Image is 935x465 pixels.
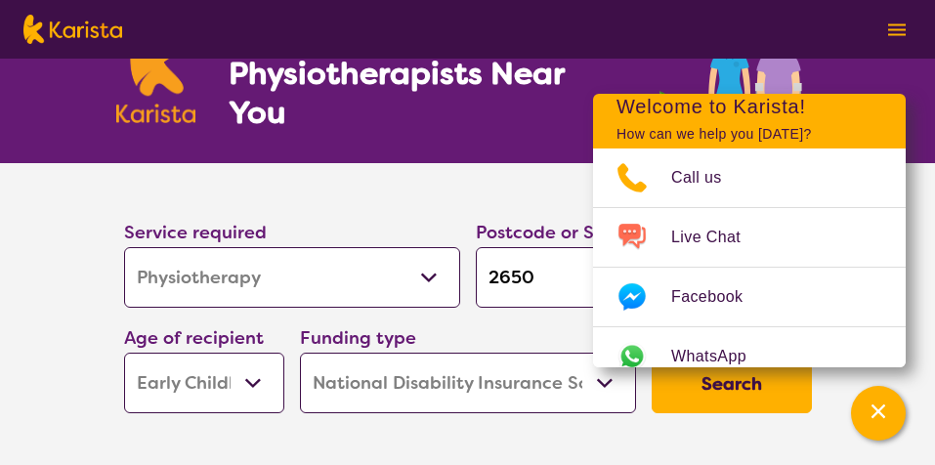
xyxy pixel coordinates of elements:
[476,221,646,244] label: Postcode or Suburb
[476,247,812,308] input: Type
[124,221,267,244] label: Service required
[652,355,812,413] button: Search
[124,326,264,350] label: Age of recipient
[593,327,906,386] a: Web link opens in a new tab.
[229,15,590,132] h1: Find NDIS Physiotherapists Near You
[671,223,764,252] span: Live Chat
[671,282,766,312] span: Facebook
[888,23,906,36] img: menu
[671,342,770,371] span: WhatsApp
[671,163,745,192] span: Call us
[616,95,882,118] h2: Welcome to Karista!
[116,18,196,123] img: Karista logo
[851,386,906,441] button: Channel Menu
[616,126,882,143] p: How can we help you [DATE]?
[300,326,416,350] label: Funding type
[23,15,122,44] img: Karista logo
[593,148,906,386] ul: Choose channel
[593,94,906,367] div: Channel Menu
